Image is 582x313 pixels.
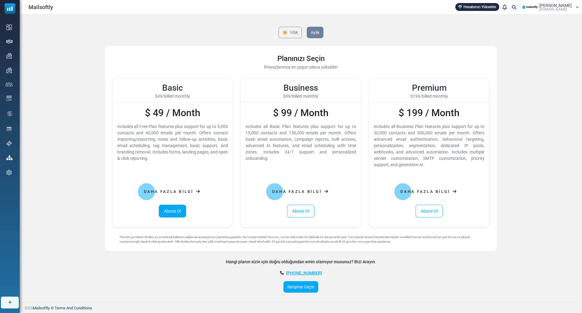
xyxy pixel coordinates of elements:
[138,183,207,200] a: Daha Fazla Bilgi
[266,183,336,200] a: Daha Fazla Bilgi
[33,306,54,310] a: Mailsoftly ©
[20,302,582,313] footer: 2025
[144,189,194,194] span: Daha Fazla Bilgi
[6,170,12,175] img: settings-icon.svg
[6,126,12,132] img: landing_pages.svg
[112,64,490,70] div: İhtiyaçlarınıza en uygun plana yükseltin
[6,96,12,101] img: email-templates-icon.svg
[246,123,356,162] div: Includes all Basic Plan features plus support for up to 15,000 contacts and 150,000 emails per mo...
[55,306,92,310] span: translation missing: tr.layouts.footer.terms_and_conditions
[117,107,228,119] h2: $ 49 / Month
[283,281,318,293] a: İletişime Geçin
[539,3,572,8] span: [PERSON_NAME]
[400,189,450,194] span: Daha Fazla Bilgi
[112,235,490,244] div: *Günlük gönderim limitleri, en iyi teslimat kalitesini sağlamak amacıyla tüm planlarda geçerlidir...
[287,205,314,217] a: Abone Ol
[5,82,13,86] img: contacts-icon.svg
[283,83,318,93] span: Business
[374,123,484,168] div: Includes all Business Plan features plus support for up to 30,000 contacts and 300,000 emails per...
[410,94,448,99] span: $199/billed monthly
[55,306,92,310] a: Terms And Conditions
[162,83,183,93] span: Basic
[246,107,356,119] h2: $ 99 / Month
[6,110,13,117] img: workflow.svg
[523,3,538,12] img: User Logo
[6,141,12,146] img: support-icon.svg
[279,27,302,38] a: Yıllık
[6,53,12,59] img: campaigns-icon.png
[6,25,12,30] img: dashboard-icon.svg
[159,205,186,217] a: Abone Ol
[286,271,322,275] a: [PHONE_NUMBER]
[523,3,579,12] a: User Logo [PERSON_NAME] [DOMAIN_NAME]
[394,183,464,200] a: Daha Fazla Bilgi
[6,68,12,73] img: campaigns-icon.png
[539,8,567,11] span: [DOMAIN_NAME]
[155,94,190,99] span: $49/billed monthly
[307,27,323,38] a: Aylık
[5,3,15,14] img: mailsoftly_icon_blue_white.svg
[112,53,490,64] div: Planınızı Seçin
[374,107,484,119] h2: $ 199 / Month
[416,205,443,217] a: Abone Ol
[28,3,53,11] span: Mailsoftly
[283,94,318,99] span: $99/billed monthly
[117,123,228,162] div: Includes all Free Plan features plus support for up to 5,000 contacts and 40,000 emails per month...
[105,259,497,265] div: Hangi planın sizin için doğru olduğundan emin olamıyor musunuz? Bizi Arayın.
[272,189,322,194] span: Daha Fazla Bilgi
[455,3,499,11] a: Hesabınızı Yükseltin
[412,83,447,93] span: Premium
